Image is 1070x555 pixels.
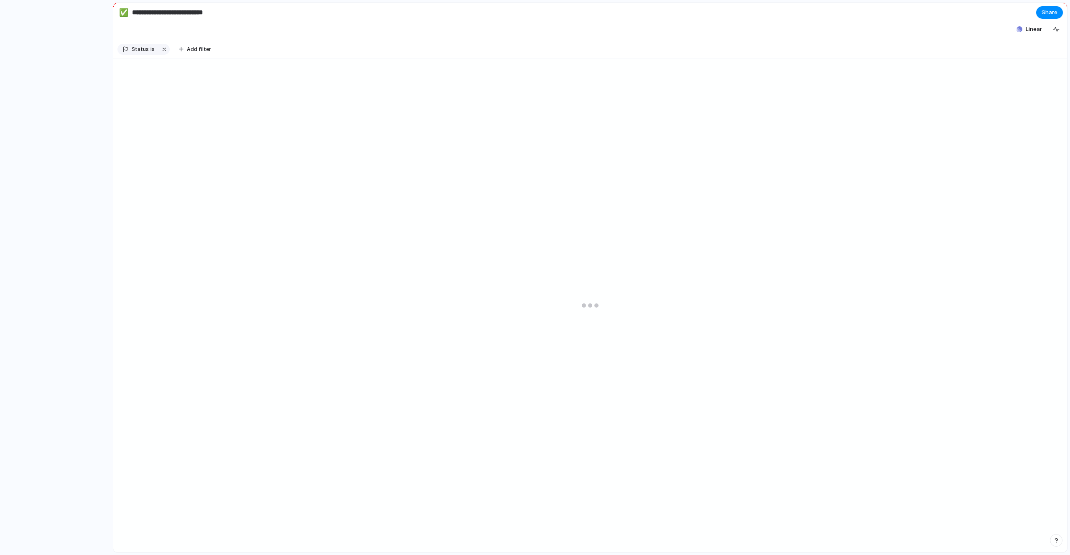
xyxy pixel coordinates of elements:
[132,46,149,53] span: Status
[149,45,156,54] button: is
[174,43,216,55] button: Add filter
[150,46,155,53] span: is
[187,46,211,53] span: Add filter
[1026,25,1042,33] span: Linear
[117,6,130,19] button: ✅
[1036,6,1063,19] button: Share
[119,7,128,18] div: ✅
[1042,8,1057,17] span: Share
[1013,23,1045,36] button: Linear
